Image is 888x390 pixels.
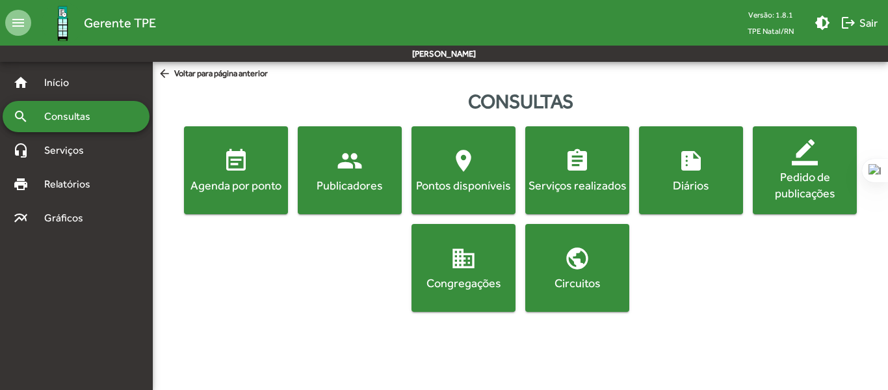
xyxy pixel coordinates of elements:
mat-icon: headset_mic [13,143,29,158]
button: Circuitos [525,224,629,312]
mat-icon: logout [841,15,856,31]
mat-icon: print [13,176,29,192]
div: Agenda por ponto [187,176,285,193]
img: Logo [42,2,84,44]
mat-icon: home [13,75,29,91]
mat-icon: event_note [223,147,249,173]
mat-icon: public [564,245,590,271]
mat-icon: search [13,109,29,124]
mat-icon: location_on [451,147,477,173]
div: Pedido de publicações [755,169,854,201]
mat-icon: summarize [678,147,704,173]
mat-icon: border_color [792,139,818,165]
div: Versão: 1.8.1 [737,7,804,23]
span: Início [36,75,88,91]
div: Diários [642,176,740,193]
mat-icon: brightness_medium [815,15,830,31]
button: Pedido de publicações [753,126,857,214]
button: Agenda por ponto [184,126,288,214]
mat-icon: multiline_chart [13,210,29,226]
mat-icon: arrow_back [158,67,174,81]
span: TPE Natal/RN [737,23,804,39]
span: Relatórios [36,176,107,192]
a: Gerente TPE [31,2,156,44]
div: Publicadores [300,176,399,193]
button: Diários [639,126,743,214]
span: Serviços [36,143,101,158]
div: Serviços realizados [528,176,627,193]
mat-icon: assignment [564,147,590,173]
span: Consultas [36,109,107,124]
div: Consultas [153,87,888,116]
button: Pontos disponíveis [411,126,516,214]
span: Gráficos [36,210,101,226]
mat-icon: people [337,147,363,173]
button: Sair [835,11,883,35]
span: Sair [841,11,878,35]
mat-icon: menu [5,10,31,36]
button: Publicadores [298,126,402,214]
div: Circuitos [528,274,627,290]
span: Gerente TPE [84,12,156,33]
button: Serviços realizados [525,126,629,214]
div: Congregações [414,274,513,290]
span: Voltar para página anterior [158,67,268,81]
div: Pontos disponíveis [414,176,513,193]
mat-icon: domain [451,245,477,271]
button: Congregações [411,224,516,312]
